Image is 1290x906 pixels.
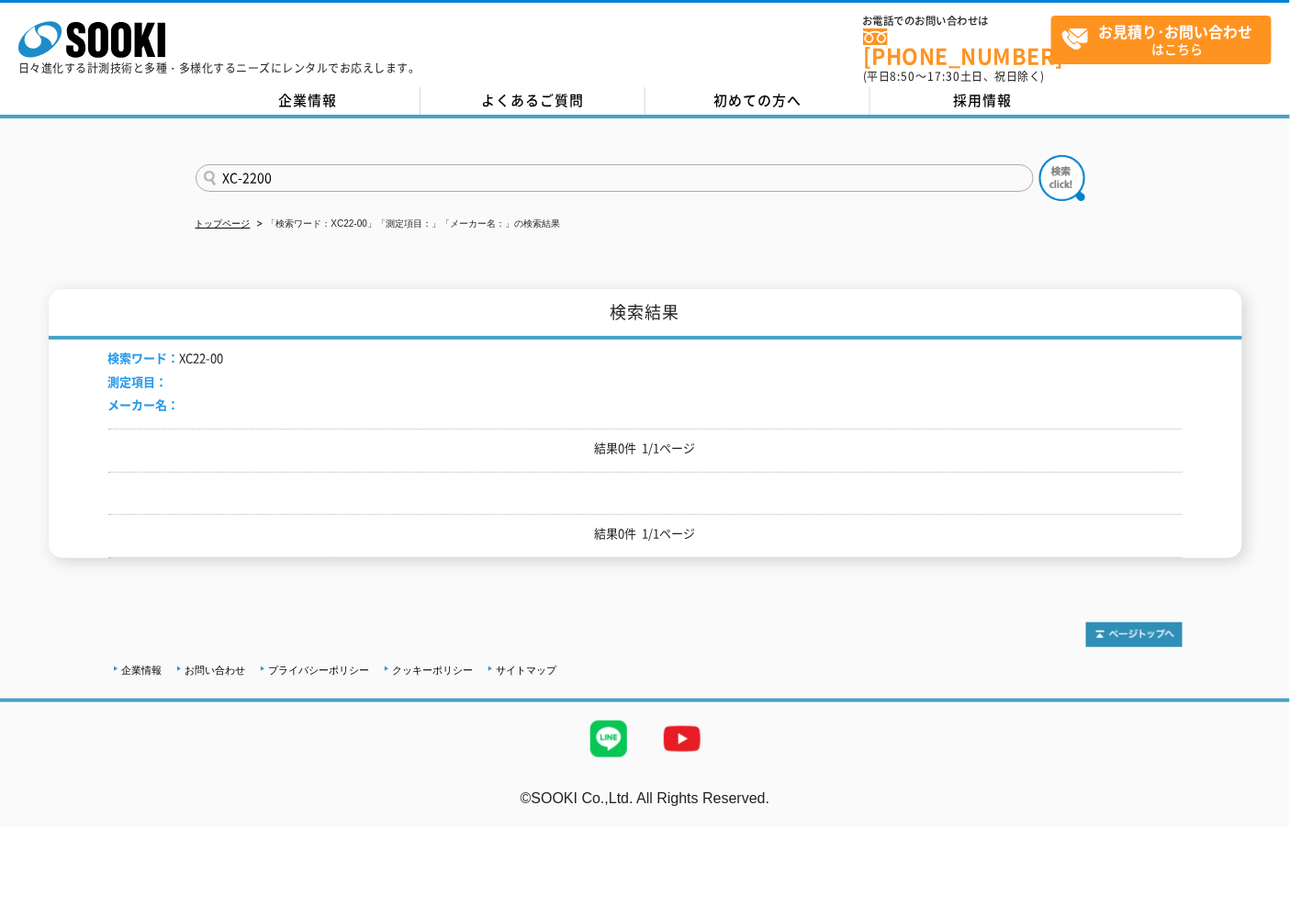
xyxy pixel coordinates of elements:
[18,62,421,73] p: 日々進化する計測技術と多種・多様化するニーズにレンタルでお応えします。
[1061,17,1271,62] span: はこちら
[108,373,168,390] span: 測定項目：
[196,87,421,115] a: 企業情報
[572,702,645,776] img: LINE
[49,289,1242,340] h1: 検索結果
[713,90,802,110] span: 初めての方へ
[1086,622,1183,647] img: トップページへ
[870,87,1095,115] a: 採用情報
[185,665,246,676] a: お問い合わせ
[891,68,916,84] span: 8:50
[108,524,1183,543] p: 結果0件 1/1ページ
[645,702,719,776] img: YouTube
[1219,809,1290,824] a: テストMail
[196,218,251,229] a: トップページ
[863,68,1045,84] span: (平日 ～ 土日、祝日除く)
[108,349,224,368] li: XC22-00
[421,87,645,115] a: よくあるご質問
[269,665,370,676] a: プライバシーポリシー
[108,439,1183,458] p: 結果0件 1/1ページ
[122,665,163,676] a: 企業情報
[1099,20,1253,42] strong: お見積り･お問い合わせ
[863,28,1051,66] a: [PHONE_NUMBER]
[253,215,560,234] li: 「検索ワード：XC22-00」「測定項目：」「メーカー名：」の検索結果
[108,396,180,413] span: メーカー名：
[863,16,1051,27] span: お電話でのお問い合わせは
[393,665,474,676] a: クッキーポリシー
[497,665,557,676] a: サイトマップ
[1039,155,1085,201] img: btn_search.png
[927,68,960,84] span: 17:30
[645,87,870,115] a: 初めての方へ
[108,349,180,366] span: 検索ワード：
[196,164,1034,192] input: 商品名、型式、NETIS番号を入力してください
[1051,16,1272,64] a: お見積り･お問い合わせはこちら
